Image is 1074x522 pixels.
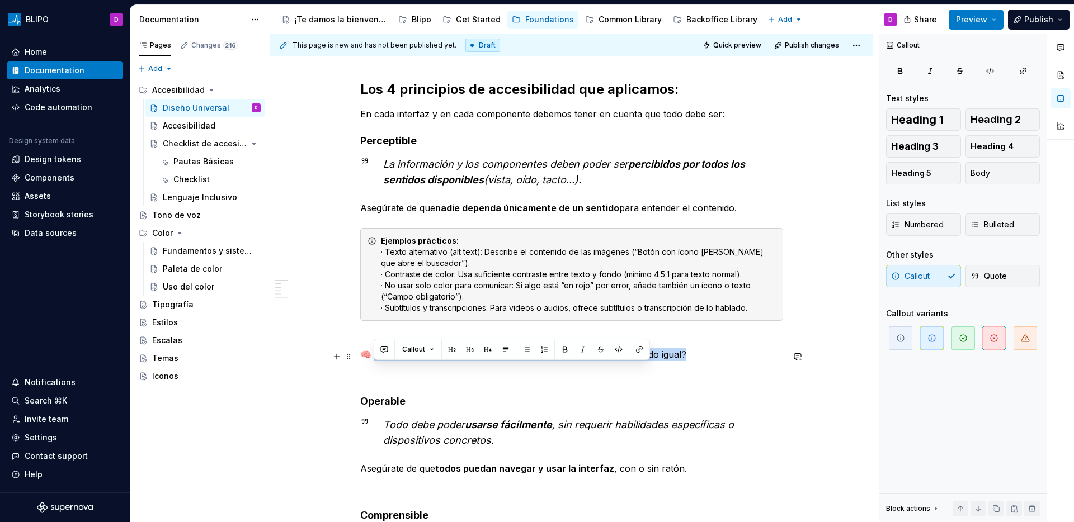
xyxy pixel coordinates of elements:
button: Contact support [7,447,123,465]
a: Iconos [134,367,265,385]
button: Add [764,12,806,27]
a: Lenguaje Inclusivo [145,188,265,206]
div: Text styles [886,93,929,104]
span: Heading 4 [971,141,1014,152]
div: Changes [191,41,238,50]
div: Color [152,227,173,239]
em: La información y los componentes deben poder ser [383,158,628,170]
a: Blipo [394,11,436,29]
button: Heading 2 [965,108,1040,131]
span: Heading 1 [891,114,944,125]
div: Color [134,224,265,242]
span: Add [148,64,162,73]
a: Accesibilidad [145,117,265,135]
div: Accesibilidad [152,84,205,96]
div: Invite team [25,414,68,425]
p: En cada interfaz y en cada componente debemos tener en cuenta que todo debe ser: [360,107,783,121]
p: Asegúrate de que , con o sin ratón. [360,462,783,475]
span: Bulleted [971,219,1014,230]
div: Estilos [152,317,178,328]
button: Body [965,162,1040,184]
div: Block actions [886,501,940,516]
div: Fundamentos y sistema [163,245,255,257]
span: Quick preview [713,41,761,50]
div: Get Started [456,14,501,25]
span: Add [778,15,792,24]
strong: Ejemplos prácticos: [381,236,459,245]
a: Checklist de accesibilidad [145,135,265,153]
a: Escalas [134,331,265,349]
div: Blipo [412,14,431,25]
a: Assets [7,187,123,205]
span: Share [914,14,937,25]
div: Pages [139,41,171,50]
div: Foundations [525,14,574,25]
a: Uso del color [145,278,265,296]
p: 🧠 Piensa así: ¿Una persona ciega o daltónica entendería el contenido igual? [360,334,783,361]
div: Checklist de accesibilidad [163,138,247,149]
div: · Texto alternativo (alt text): Describe el contenido de las imágenes (“Botón con ícono [PERSON_N... [381,235,776,314]
div: D [114,15,119,24]
div: Uso del color [163,281,214,292]
img: 45309493-d480-4fb3-9f86-8e3098b627c9.png [8,13,21,26]
button: Search ⌘K [7,392,123,410]
div: List styles [886,198,926,209]
span: Body [971,168,990,179]
span: Heading 2 [971,114,1021,125]
div: Escalas [152,335,182,346]
a: Checklist [156,170,265,188]
div: Other styles [886,249,934,260]
div: Block actions [886,504,930,513]
div: Iconos [152,371,178,382]
div: Backoffice Library [686,14,757,25]
button: Share [898,10,944,30]
h4: Perceptible [360,134,783,148]
div: Notifications [25,377,76,388]
a: Pautas Básicas [156,153,265,170]
a: Temas [134,349,265,367]
strong: nadie dependa únicamente de un sentido [435,202,619,213]
div: Documentation [25,65,84,76]
div: Lenguaje Inclusivo [163,192,237,203]
div: Code automation [25,102,92,113]
span: This page is new and has not been published yet. [293,41,456,50]
a: Backoffice Library [668,11,762,29]
a: Common Library [581,11,666,29]
div: Page tree [134,81,265,385]
button: Bulleted [965,213,1040,236]
span: Draft [479,41,496,50]
div: Checklist [173,174,210,185]
a: Code automation [7,98,123,116]
div: Components [25,172,74,183]
em: (vista, oído, tacto...). [484,174,581,186]
button: Publish changes [771,37,844,53]
div: Temas [152,353,178,364]
a: Analytics [7,80,123,98]
h4: Operable [360,395,783,408]
a: Storybook stories [7,206,123,224]
a: Foundations [507,11,578,29]
a: Tipografía [134,296,265,314]
div: Diseño Universal [163,102,229,113]
div: D [255,102,257,113]
div: Accesibilidad [163,120,215,131]
em: usarse fácilmente [465,419,552,430]
div: Callout variants [886,308,948,319]
div: Tipografía [152,299,194,310]
span: 216 [223,41,238,50]
strong: todos puedan navegar y usar la interfaz [435,463,614,474]
a: Settings [7,429,123,447]
button: Numbered [886,213,961,236]
div: Design tokens [25,154,81,165]
a: Design tokens [7,150,123,168]
button: Publish [1008,10,1070,30]
a: Get Started [438,11,505,29]
span: Publish changes [785,41,839,50]
span: Heading 3 [891,141,939,152]
div: Assets [25,191,51,202]
button: Quick preview [699,37,766,53]
div: Data sources [25,227,77,239]
span: Quote [971,271,1007,282]
svg: Supernova Logo [37,502,93,513]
